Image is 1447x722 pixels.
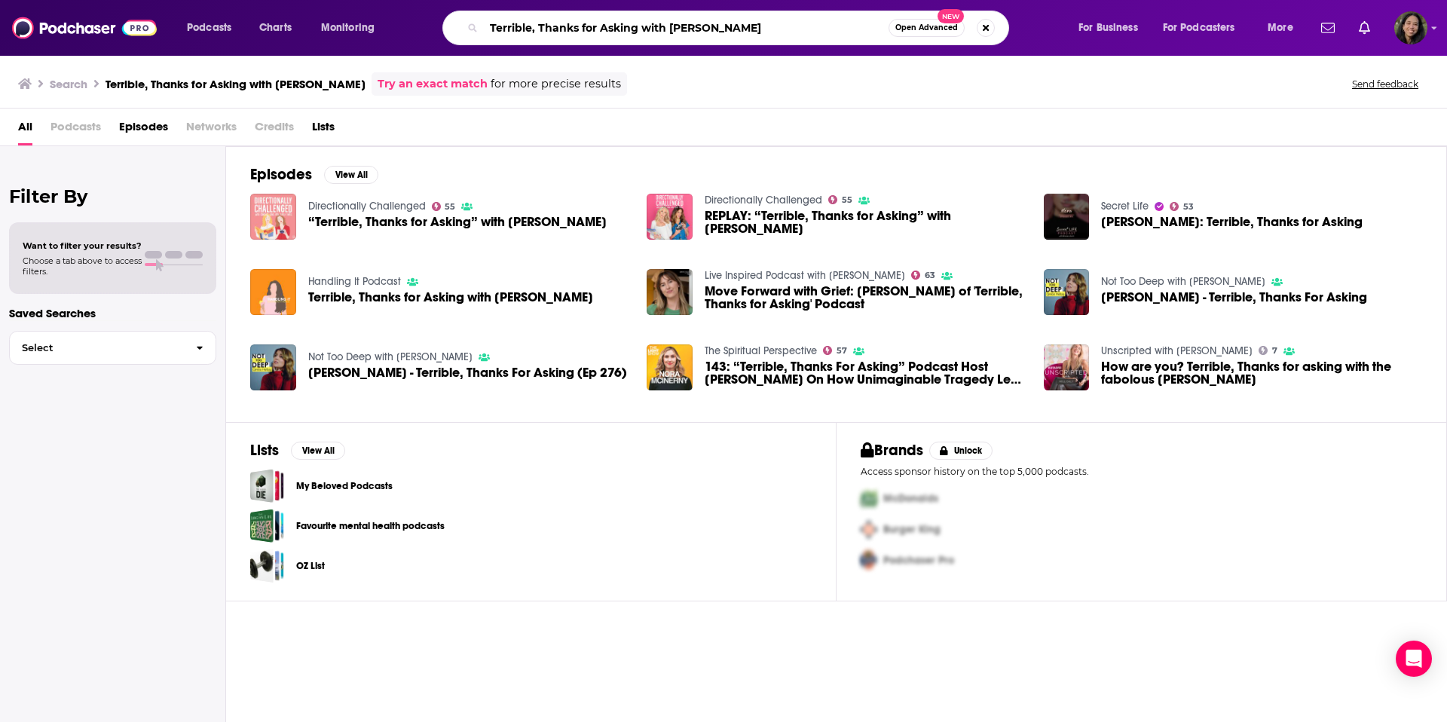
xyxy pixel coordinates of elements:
span: Move Forward with Grief: [PERSON_NAME] of 'Terrible, Thanks for Asking' Podcast [705,285,1026,311]
img: Second Pro Logo [855,514,883,545]
button: open menu [1068,16,1157,40]
img: Nora McInerny - Terrible, Thanks For Asking [1044,269,1090,315]
span: for more precise results [491,75,621,93]
a: Unscripted with Nell Daly [1101,344,1253,357]
a: “Terrible, Thanks for Asking” with Nora McInerny [250,194,296,240]
a: Favourite mental health podcasts [296,518,445,534]
a: “Terrible, Thanks for Asking” with Nora McInerny [308,216,607,228]
span: New [938,9,965,23]
img: Nora McInerny - Terrible, Thanks For Asking (Ep 276) [250,344,296,390]
img: Nora McInerny: Terrible, Thanks for Asking [1044,194,1090,240]
p: Saved Searches [9,306,216,320]
a: All [18,115,32,145]
div: Search podcasts, credits, & more... [457,11,1023,45]
span: Credits [255,115,294,145]
a: Terrible, Thanks for Asking with Nora McInerny [308,291,593,304]
span: How are you? Terrible, Thanks for asking with the fabolous [PERSON_NAME] [1101,360,1422,386]
a: Nora McInerny: Terrible, Thanks for Asking [1101,216,1363,228]
span: McDonalds [883,492,938,505]
span: 55 [842,197,852,203]
a: Nora McInerny - Terrible, Thanks For Asking [1101,291,1367,304]
a: Handling It Podcast [308,275,401,288]
a: Try an exact match [378,75,488,93]
h2: Brands [861,441,923,460]
a: Charts [249,16,301,40]
img: Terrible, Thanks for Asking with Nora McInerny [250,269,296,315]
span: “Terrible, Thanks for Asking” with [PERSON_NAME] [308,216,607,228]
button: open menu [1153,16,1257,40]
h3: Search [50,77,87,91]
span: Open Advanced [895,24,958,32]
button: View All [291,442,345,460]
h2: Lists [250,441,279,460]
span: 55 [445,203,455,210]
img: Third Pro Logo [855,545,883,576]
a: Show notifications dropdown [1315,15,1341,41]
button: open menu [1257,16,1312,40]
a: My Beloved Podcasts [250,469,284,503]
span: Want to filter your results? [23,240,142,251]
span: 143: “Terrible, Thanks For Asking” Podcast Host [PERSON_NAME] On How Unimaginable Tragedy Led To ... [705,360,1026,386]
img: Podchaser - Follow, Share and Rate Podcasts [12,14,157,42]
a: Lists [312,115,335,145]
h3: Terrible, Thanks for Asking with [PERSON_NAME] [106,77,366,91]
a: 7 [1259,346,1277,355]
input: Search podcasts, credits, & more... [484,16,889,40]
a: Move Forward with Grief: Nora McInerny of 'Terrible, Thanks for Asking' Podcast [705,285,1026,311]
a: 143: “Terrible, Thanks For Asking” Podcast Host Nora McInerny On How Unimaginable Tragedy Led To ... [705,360,1026,386]
button: View All [324,166,378,184]
button: Send feedback [1348,78,1423,90]
p: Access sponsor history on the top 5,000 podcasts. [861,466,1422,477]
span: Choose a tab above to access filters. [23,255,142,277]
a: Not Too Deep with Grace [308,350,473,363]
a: Directionally Challenged [705,194,822,207]
a: Show notifications dropdown [1353,15,1376,41]
a: 55 [828,195,852,204]
button: Unlock [929,442,993,460]
span: For Podcasters [1163,17,1235,38]
a: OZ List [296,558,325,574]
span: Burger King [883,523,941,536]
a: 57 [823,346,847,355]
span: Terrible, Thanks for Asking with [PERSON_NAME] [308,291,593,304]
a: Secret Life [1101,200,1149,213]
h2: Episodes [250,165,312,184]
span: Logged in as BroadleafBooks2 [1394,11,1427,44]
a: My Beloved Podcasts [296,478,393,494]
a: REPLAY: “Terrible, Thanks for Asking” with Nora McInerny [705,210,1026,235]
a: OZ List [250,549,284,583]
a: ListsView All [250,441,345,460]
span: 7 [1272,347,1277,354]
button: open menu [311,16,394,40]
span: 57 [837,347,847,354]
span: 53 [1183,203,1194,210]
button: Open AdvancedNew [889,19,965,37]
span: Episodes [119,115,168,145]
span: [PERSON_NAME] - Terrible, Thanks For Asking (Ep 276) [308,366,627,379]
span: REPLAY: “Terrible, Thanks for Asking” with [PERSON_NAME] [705,210,1026,235]
a: EpisodesView All [250,165,378,184]
img: User Profile [1394,11,1427,44]
a: Not Too Deep with Grace Helbig [1101,275,1265,288]
div: Open Intercom Messenger [1396,641,1432,677]
img: Move Forward with Grief: Nora McInerny of 'Terrible, Thanks for Asking' Podcast [647,269,693,315]
img: How are you? Terrible, Thanks for asking with the fabolous Nora McInerny [1044,344,1090,390]
button: Select [9,331,216,365]
span: Charts [259,17,292,38]
img: 143: “Terrible, Thanks For Asking” Podcast Host Nora McInerny On How Unimaginable Tragedy Led To ... [647,344,693,390]
span: Favourite mental health podcasts [250,509,284,543]
span: [PERSON_NAME] - Terrible, Thanks For Asking [1101,291,1367,304]
img: REPLAY: “Terrible, Thanks for Asking” with Nora McInerny [647,194,693,240]
a: Directionally Challenged [308,200,426,213]
span: Monitoring [321,17,375,38]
